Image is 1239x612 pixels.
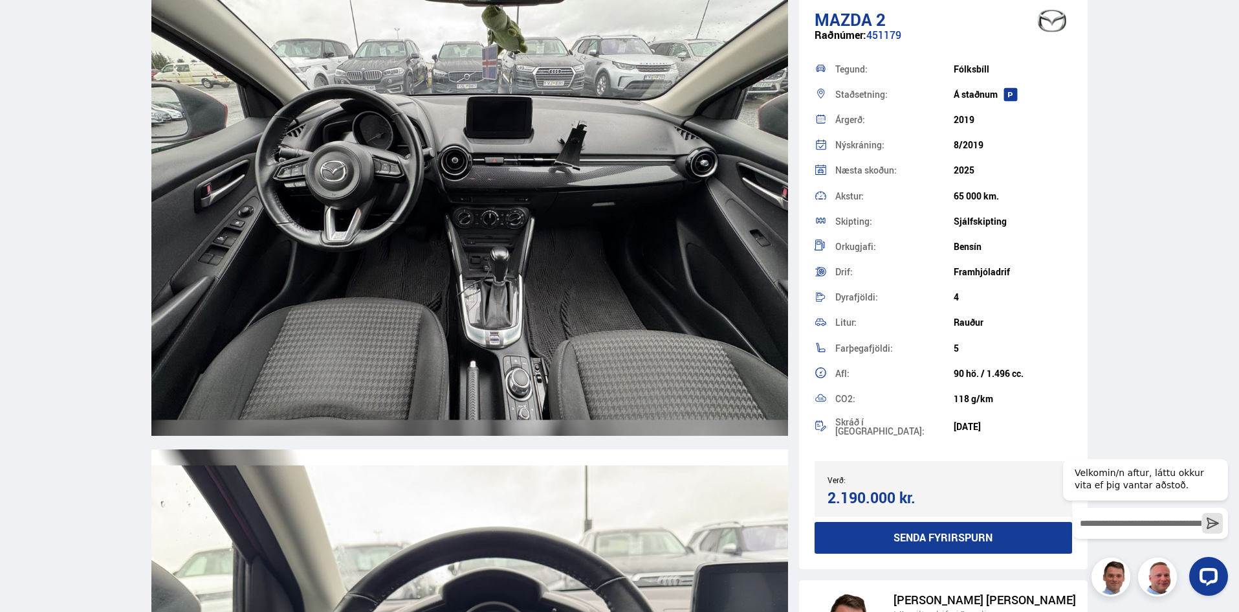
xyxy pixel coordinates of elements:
[1053,435,1233,606] iframe: LiveChat chat widget
[835,242,954,251] div: Orkugjafi:
[835,267,954,277] div: Drif:
[835,217,954,226] div: Skipting:
[835,344,954,353] div: Farþegafjöldi:
[954,368,1072,379] div: 90 hö. / 1.496 cc.
[954,64,1072,74] div: Fólksbíll
[954,242,1072,252] div: Bensín
[954,165,1072,176] div: 2025
[954,317,1072,328] div: Rauður
[835,192,954,201] div: Akstur:
[1026,1,1078,41] img: brand logo
[835,394,954,403] div: CO2:
[815,522,1073,554] button: Senda fyrirspurn
[954,115,1072,125] div: 2019
[954,89,1072,100] div: Á staðnum
[954,216,1072,227] div: Sjálfskipting
[835,166,954,175] div: Næsta skoðun:
[876,8,886,31] span: 2
[894,593,1076,607] div: [PERSON_NAME] [PERSON_NAME]
[815,28,866,42] span: Raðnúmer:
[954,140,1072,150] div: 8/2019
[954,394,1072,404] div: 118 g/km
[835,293,954,302] div: Dyrafjöldi:
[954,422,1072,432] div: [DATE]
[835,318,954,327] div: Litur:
[815,8,872,31] span: Mazda
[835,369,954,378] div: Afl:
[835,418,954,436] div: Skráð í [GEOGRAPHIC_DATA]:
[954,191,1072,201] div: 65 000 km.
[828,475,943,484] div: Verð:
[954,267,1072,277] div: Framhjóladrif
[828,489,939,506] div: 2.190.000 kr.
[835,115,954,124] div: Árgerð:
[954,343,1072,354] div: 5
[835,65,954,74] div: Tegund:
[835,141,954,150] div: Nýskráning:
[835,90,954,99] div: Staðsetning:
[815,29,1073,54] div: 451179
[954,292,1072,302] div: 4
